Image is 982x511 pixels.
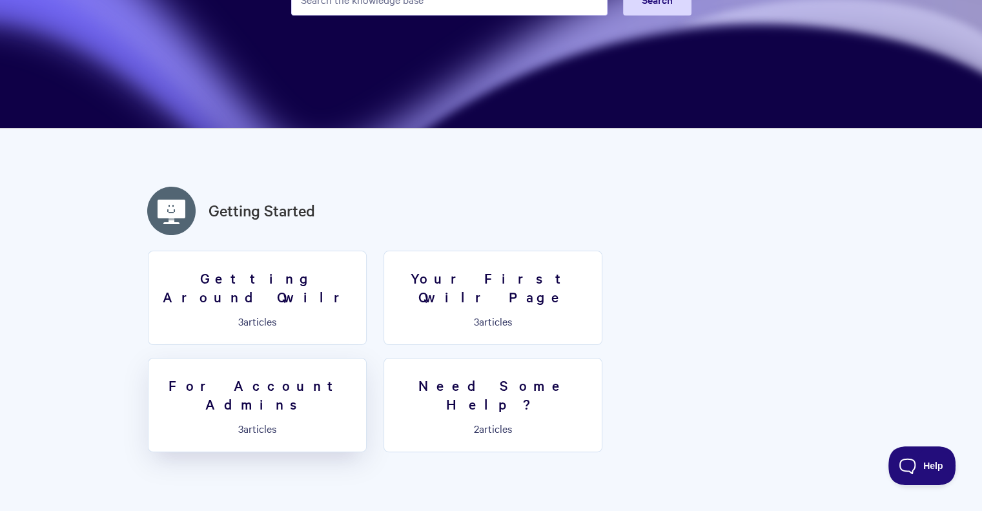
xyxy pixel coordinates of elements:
p: articles [392,422,594,434]
h3: For Account Admins [156,376,358,413]
span: 3 [238,314,243,328]
a: Getting Started [209,199,315,222]
a: For Account Admins 3articles [148,358,367,452]
h3: Your First Qwilr Page [392,269,594,306]
h3: Need Some Help? [392,376,594,413]
h3: Getting Around Qwilr [156,269,358,306]
a: Getting Around Qwilr 3articles [148,251,367,345]
span: 3 [474,314,479,328]
p: articles [156,422,358,434]
p: articles [392,315,594,327]
span: 2 [474,421,479,435]
iframe: Toggle Customer Support [888,446,956,485]
p: articles [156,315,358,327]
a: Need Some Help? 2articles [384,358,602,452]
a: Your First Qwilr Page 3articles [384,251,602,345]
span: 3 [238,421,243,435]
